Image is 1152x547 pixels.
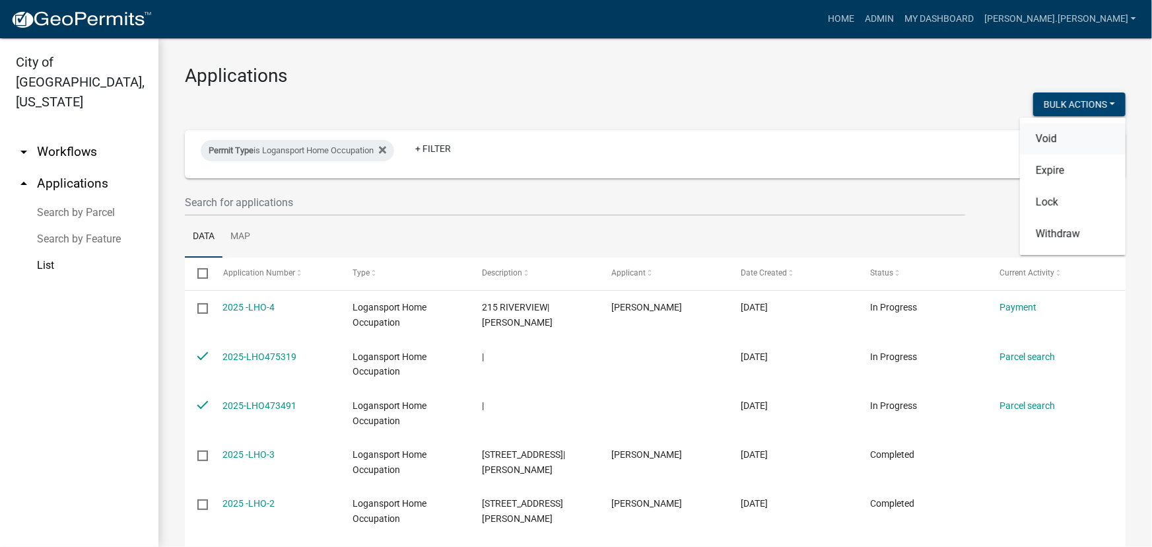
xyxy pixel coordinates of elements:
[611,268,646,277] span: Applicant
[1000,351,1055,362] a: Parcel search
[482,449,565,475] span: 1131 NORTH ST| Mc Manus, Jessica Frances
[1033,92,1126,116] button: Bulk Actions
[482,498,563,524] span: 406 DAY ST| Moss, Caitlin
[741,302,768,312] span: 09/10/2025
[1000,400,1055,411] a: Parcel search
[987,258,1116,289] datatable-header-cell: Current Activity
[741,400,768,411] span: 09/04/2025
[870,498,914,509] span: Completed
[353,400,427,426] span: Logansport Home Occupation
[482,400,484,411] span: |
[870,351,917,362] span: In Progress
[870,268,893,277] span: Status
[870,449,914,460] span: Completed
[482,302,553,328] span: 215 RIVERVIEW| Rush, Melissa A
[611,449,682,460] span: Jessica Anderson
[210,258,339,289] datatable-header-cell: Application Number
[482,351,484,362] span: |
[223,449,275,460] a: 2025 -LHO-3
[222,216,258,258] a: Map
[482,268,522,277] span: Description
[979,7,1141,32] a: [PERSON_NAME].[PERSON_NAME]
[741,498,768,509] span: 07/28/2025
[611,498,682,509] span: Caitlin Frey
[185,216,222,258] a: Data
[1020,186,1126,218] button: Lock
[353,498,427,524] span: Logansport Home Occupation
[353,351,427,377] span: Logansport Home Occupation
[741,449,768,460] span: 08/08/2025
[185,258,210,289] datatable-header-cell: Select
[339,258,469,289] datatable-header-cell: Type
[741,351,768,362] span: 09/08/2025
[223,351,297,362] a: 2025-LHO475319
[860,7,899,32] a: Admin
[1000,268,1054,277] span: Current Activity
[223,400,297,411] a: 2025-LHO473491
[870,302,917,312] span: In Progress
[899,7,979,32] a: My Dashboard
[1020,155,1126,186] button: Expire
[405,137,461,161] a: + Filter
[823,7,860,32] a: Home
[1020,123,1126,155] button: Void
[353,449,427,475] span: Logansport Home Occupation
[223,302,275,312] a: 2025 -LHO-4
[185,189,965,216] input: Search for applications
[599,258,728,289] datatable-header-cell: Applicant
[870,400,917,411] span: In Progress
[16,144,32,160] i: arrow_drop_down
[1020,218,1126,250] button: Withdraw
[741,268,787,277] span: Date Created
[353,268,370,277] span: Type
[728,258,858,289] datatable-header-cell: Date Created
[185,65,1126,87] h3: Applications
[209,145,254,155] span: Permit Type
[201,140,394,161] div: is Logansport Home Occupation
[223,498,275,509] a: 2025 -LHO-2
[611,302,682,312] span: Emma Young
[858,258,987,289] datatable-header-cell: Status
[16,176,32,192] i: arrow_drop_up
[1020,118,1126,255] div: Bulk Actions
[469,258,599,289] datatable-header-cell: Description
[223,268,295,277] span: Application Number
[353,302,427,328] span: Logansport Home Occupation
[1000,302,1036,312] a: Payment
